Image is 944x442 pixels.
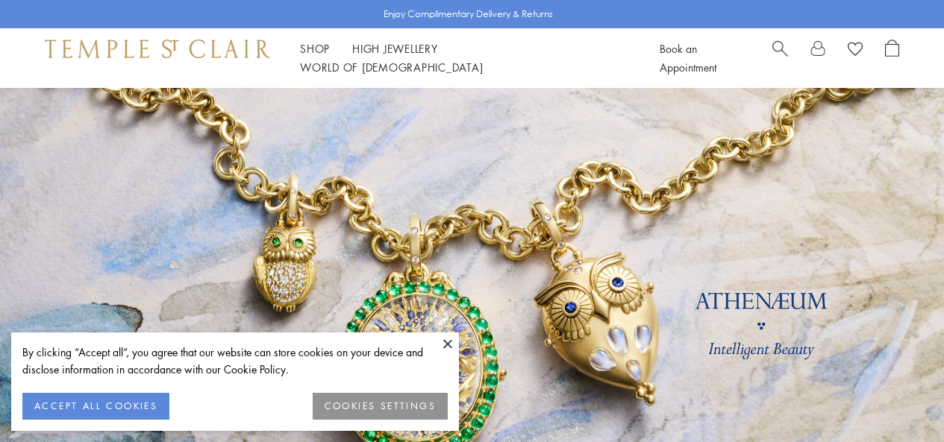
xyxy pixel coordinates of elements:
[300,40,626,77] nav: Main navigation
[22,393,169,420] button: ACCEPT ALL COOKIES
[384,7,553,22] p: Enjoy Complimentary Delivery & Returns
[848,40,863,62] a: View Wishlist
[885,40,899,77] a: Open Shopping Bag
[869,372,929,427] iframe: Gorgias live chat messenger
[22,344,448,378] div: By clicking “Accept all”, you agree that our website can store cookies on your device and disclos...
[45,40,270,57] img: Temple St. Clair
[300,41,330,56] a: ShopShop
[352,41,438,56] a: High JewelleryHigh Jewellery
[300,60,483,75] a: World of [DEMOGRAPHIC_DATA]World of [DEMOGRAPHIC_DATA]
[772,40,788,77] a: Search
[313,393,448,420] button: COOKIES SETTINGS
[660,41,716,75] a: Book an Appointment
